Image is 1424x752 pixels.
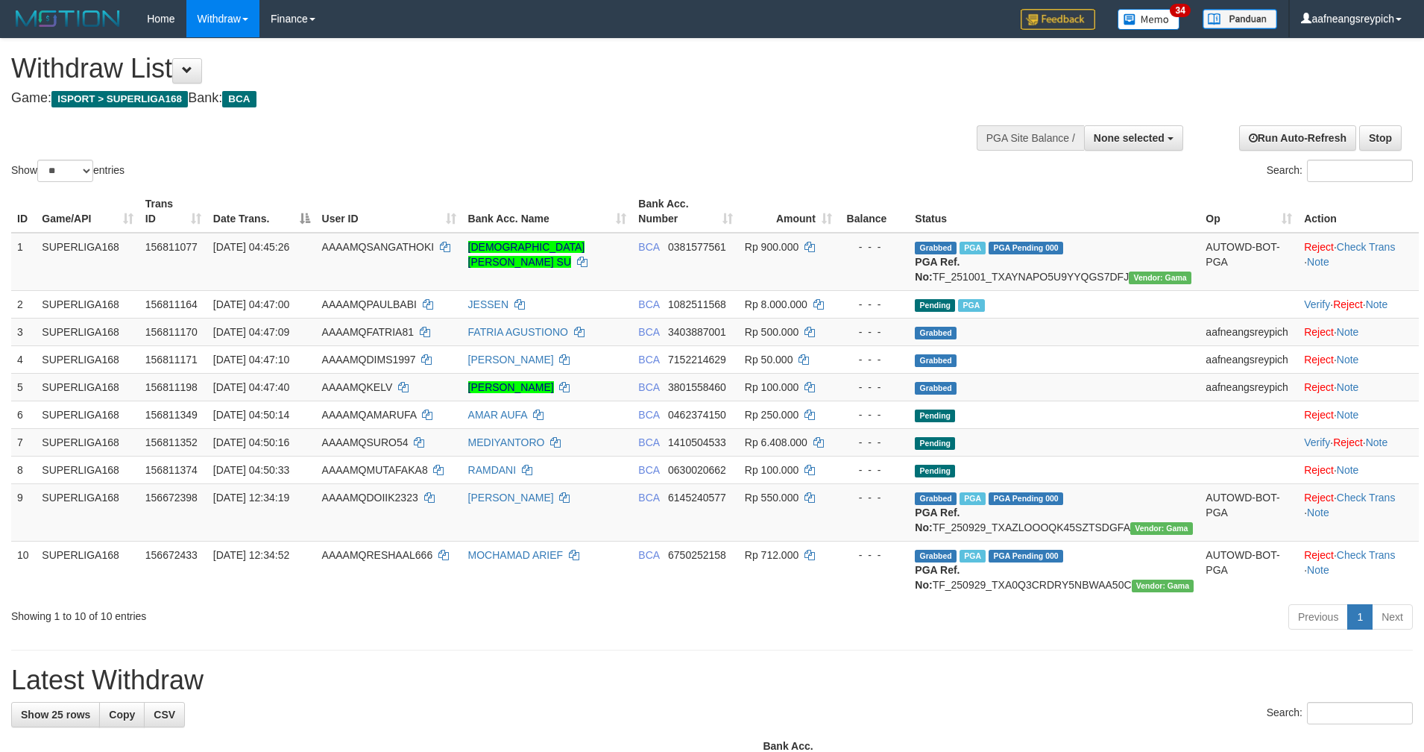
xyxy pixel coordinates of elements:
[1200,345,1298,373] td: aafneangsreypich
[1304,492,1334,504] a: Reject
[844,325,904,339] div: - - -
[1366,298,1388,310] a: Note
[960,242,986,254] span: Marked by aafnonsreyleab
[915,564,960,591] b: PGA Ref. No:
[844,463,904,477] div: - - -
[109,709,135,721] span: Copy
[1129,272,1191,284] span: Vendor URL: https://trx31.1velocity.biz
[1307,160,1413,182] input: Search:
[668,492,726,504] span: Copy 6145240577 to clipboard
[11,160,125,182] label: Show entries
[739,190,838,233] th: Amount: activate to sort column ascending
[909,233,1200,291] td: TF_251001_TXAYNAPO5U9YYQGS7DFJ
[638,381,659,393] span: BCA
[468,298,508,310] a: JESSEN
[36,541,139,598] td: SUPERLIGA168
[145,354,198,366] span: 156811171
[36,233,139,291] td: SUPERLIGA168
[11,318,36,345] td: 3
[1298,190,1419,233] th: Action
[745,326,798,338] span: Rp 500.000
[213,436,289,448] span: [DATE] 04:50:16
[322,241,435,253] span: AAAAMQSANGATHOKI
[638,326,659,338] span: BCA
[1337,326,1359,338] a: Note
[1347,604,1373,630] a: 1
[145,549,198,561] span: 156672433
[11,7,125,30] img: MOTION_logo.png
[960,550,986,563] span: Marked by aafsoycanthlai
[1288,604,1348,630] a: Previous
[1304,354,1334,366] a: Reject
[915,410,955,422] span: Pending
[213,464,289,476] span: [DATE] 04:50:33
[1298,345,1419,373] td: ·
[638,298,659,310] span: BCA
[213,326,289,338] span: [DATE] 04:47:09
[51,91,188,107] span: ISPORT > SUPERLIGA168
[915,437,955,450] span: Pending
[1203,9,1277,29] img: panduan.png
[1304,326,1334,338] a: Reject
[638,436,659,448] span: BCA
[1200,233,1298,291] td: AUTOWD-BOT-PGA
[844,380,904,395] div: - - -
[1372,604,1413,630] a: Next
[915,299,955,312] span: Pending
[1337,381,1359,393] a: Note
[468,381,554,393] a: [PERSON_NAME]
[36,483,139,541] td: SUPERLIGA168
[1267,160,1413,182] label: Search:
[668,298,726,310] span: Copy 1082511568 to clipboard
[36,373,139,401] td: SUPERLIGA168
[213,298,289,310] span: [DATE] 04:47:00
[11,290,36,318] td: 2
[1298,401,1419,428] td: ·
[915,507,960,533] b: PGA Ref. No:
[915,550,957,563] span: Grabbed
[213,549,289,561] span: [DATE] 12:34:52
[145,436,198,448] span: 156811352
[1337,549,1396,561] a: Check Trans
[322,409,417,421] span: AAAAMQAMARUFA
[11,483,36,541] td: 9
[213,492,289,504] span: [DATE] 12:34:19
[1304,298,1330,310] a: Verify
[1200,318,1298,345] td: aafneangsreypich
[638,549,659,561] span: BCA
[745,298,807,310] span: Rp 8.000.000
[668,326,726,338] span: Copy 3403887001 to clipboard
[638,409,659,421] span: BCA
[322,298,417,310] span: AAAAMQPAULBABI
[144,702,185,727] a: CSV
[1021,9,1095,30] img: Feedback.jpg
[1298,318,1419,345] td: ·
[1304,549,1334,561] a: Reject
[468,492,554,504] a: [PERSON_NAME]
[316,190,462,233] th: User ID: activate to sort column ascending
[1298,290,1419,318] td: · ·
[915,492,957,505] span: Grabbed
[322,326,414,338] span: AAAAMQFATRIA81
[1298,428,1419,456] td: · ·
[322,464,428,476] span: AAAAMQMUTAFAKA8
[468,409,527,421] a: AMAR AUFA
[11,401,36,428] td: 6
[11,702,100,727] a: Show 25 rows
[989,550,1063,563] span: PGA Pending
[844,435,904,450] div: - - -
[1366,436,1388,448] a: Note
[745,549,798,561] span: Rp 712.000
[632,190,738,233] th: Bank Acc. Number: activate to sort column ascending
[322,492,418,504] span: AAAAMQDOIIK2323
[668,436,726,448] span: Copy 1410504533 to clipboard
[322,549,433,561] span: AAAAMQRESHAAL666
[11,190,36,233] th: ID
[745,436,807,448] span: Rp 6.408.000
[213,241,289,253] span: [DATE] 04:45:26
[1337,354,1359,366] a: Note
[915,354,957,367] span: Grabbed
[1132,580,1194,592] span: Vendor URL: https://trx31.1velocity.biz
[1307,564,1329,576] a: Note
[915,382,957,395] span: Grabbed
